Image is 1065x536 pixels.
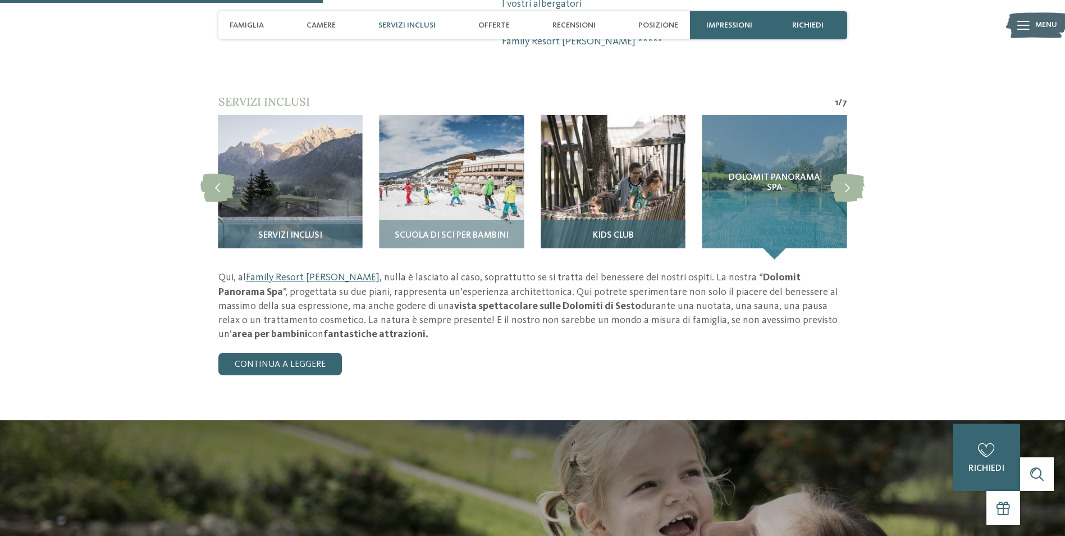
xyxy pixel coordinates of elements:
img: Il nostro family hotel a Sesto, il vostro rifugio sulle Dolomiti. [218,115,362,260]
a: Family Resort [PERSON_NAME] [246,272,380,283]
strong: fantastiche attrazioni. [323,329,428,339]
span: Kids Club [593,231,634,241]
p: Qui, al , nulla è lasciato al caso, soprattutto se si tratta del benessere dei nostri ospiti. La ... [218,271,847,342]
span: 7 [842,97,847,109]
span: Dolomit Panorama SPA [725,173,824,193]
span: Camere [307,21,336,30]
strong: area per bambini [232,329,308,339]
span: Servizi inclusi [258,231,322,241]
span: Impressioni [706,21,752,30]
span: richiedi [968,464,1004,473]
span: Scuola di sci per bambini [395,231,509,241]
span: Family Resort [PERSON_NAME] ****ˢ [502,35,847,49]
img: Il nostro family hotel a Sesto, il vostro rifugio sulle Dolomiti. [541,115,685,260]
strong: vista spettacolare sulle Dolomiti di Sesto [454,301,641,311]
span: Famiglia [230,21,264,30]
span: richiedi [792,21,824,30]
strong: Dolomit Panorama Spa [218,272,801,297]
span: Servizi inclusi [378,21,436,30]
a: continua a leggere [218,353,342,375]
span: Recensioni [552,21,596,30]
span: Posizione [638,21,678,30]
span: / [838,97,842,109]
img: Il nostro family hotel a Sesto, il vostro rifugio sulle Dolomiti. [380,115,524,260]
span: Offerte [478,21,510,30]
span: Servizi inclusi [218,94,310,108]
span: 1 [835,97,838,109]
a: richiedi [953,424,1020,491]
